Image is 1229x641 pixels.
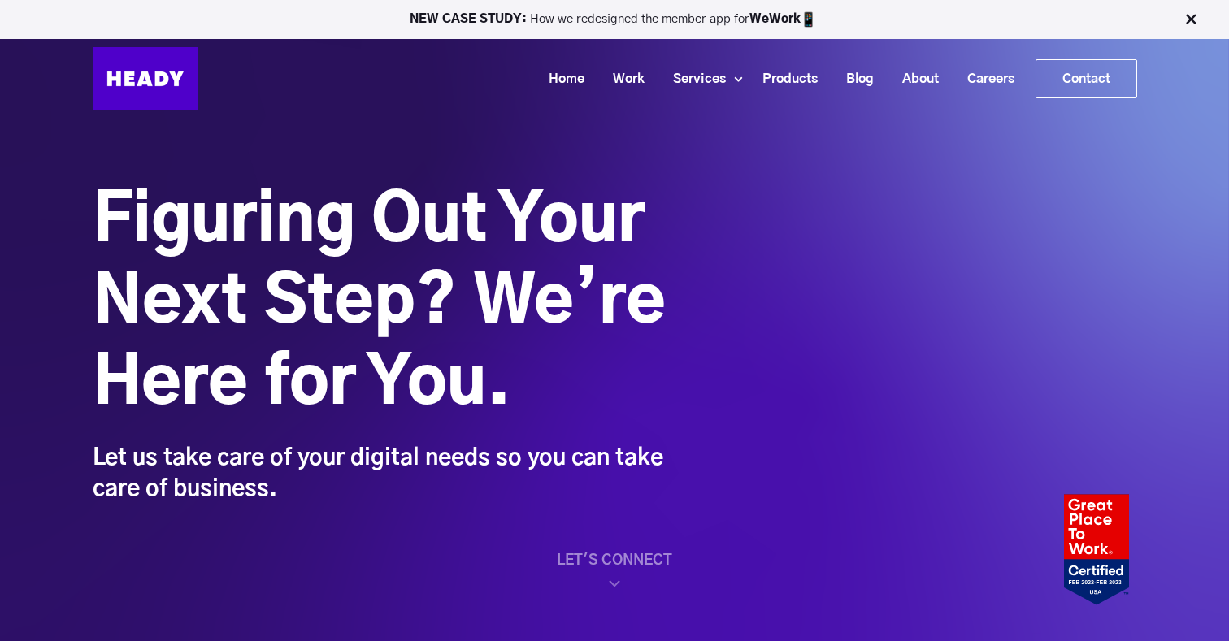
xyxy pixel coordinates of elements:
[1036,60,1136,97] a: Contact
[93,47,198,110] img: Heady_Logo_Web-01 (1)
[1064,494,1129,605] img: Heady_2022_Certification_Badge 2
[528,64,593,94] a: Home
[749,13,801,25] a: WeWork
[742,64,826,94] a: Products
[605,574,624,593] img: home_scroll
[93,552,1137,593] a: LET'S CONNECT
[826,64,882,94] a: Blog
[882,64,947,94] a: About
[93,443,670,505] div: Let us take care of your digital needs so you can take care of business.
[947,64,1023,94] a: Careers
[1183,11,1199,28] img: Close Bar
[410,13,530,25] strong: NEW CASE STUDY:
[653,64,734,94] a: Services
[215,59,1137,98] div: Navigation Menu
[801,11,817,28] img: app emoji
[93,181,670,425] h1: Figuring Out Your Next Step? We’re Here for You.
[593,64,653,94] a: Work
[7,11,1222,28] p: How we redesigned the member app for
